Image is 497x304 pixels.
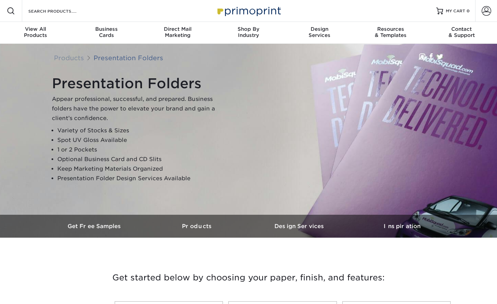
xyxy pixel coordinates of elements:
li: Spot UV Gloss Available [57,135,223,145]
a: Direct MailMarketing [142,22,213,44]
a: Products [54,54,84,62]
li: 1 or 2 Pockets [57,145,223,155]
li: Variety of Stocks & Sizes [57,126,223,135]
a: Shop ByIndustry [213,22,284,44]
a: Inspiration [351,215,453,238]
h3: Design Services [248,223,351,229]
span: Business [71,26,142,32]
span: Direct Mail [142,26,213,32]
a: Design Services [248,215,351,238]
span: 0 [467,9,470,13]
h3: Inspiration [351,223,453,229]
div: & Templates [355,26,426,38]
p: Appear professional, successful, and prepared. Business folders have the power to elevate your br... [52,94,223,123]
a: Contact& Support [426,22,497,44]
span: Design [284,26,355,32]
a: DesignServices [284,22,355,44]
div: Services [284,26,355,38]
div: Industry [213,26,284,38]
li: Presentation Folder Design Services Available [57,174,223,183]
h1: Presentation Folders [52,75,223,92]
h3: Products [146,223,248,229]
a: Presentation Folders [94,54,163,62]
div: Marketing [142,26,213,38]
div: & Support [426,26,497,38]
a: Get Free Samples [44,215,146,238]
h3: Get started below by choosing your paper, finish, and features: [49,262,448,293]
a: Products [146,215,248,238]
input: SEARCH PRODUCTS..... [28,7,94,15]
span: Contact [426,26,497,32]
h3: Get Free Samples [44,223,146,229]
span: MY CART [446,8,465,14]
li: Optional Business Card and CD Slits [57,155,223,164]
span: Shop By [213,26,284,32]
a: Resources& Templates [355,22,426,44]
span: Resources [355,26,426,32]
div: Cards [71,26,142,38]
a: BusinessCards [71,22,142,44]
li: Keep Marketing Materials Organized [57,164,223,174]
img: Primoprint [214,3,283,18]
